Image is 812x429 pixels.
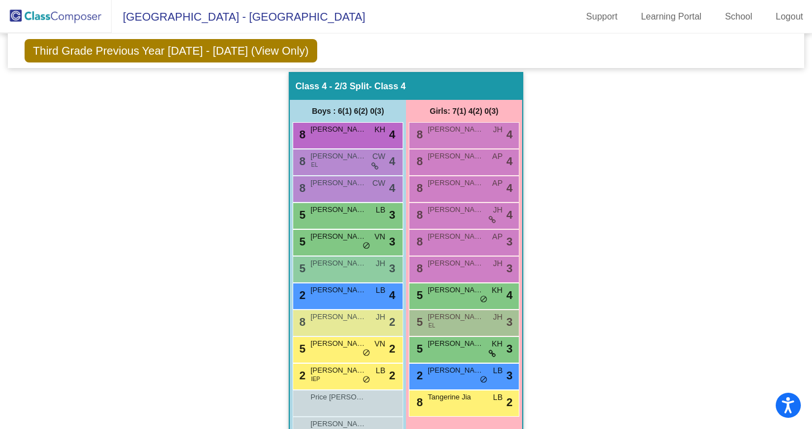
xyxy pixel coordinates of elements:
span: [GEOGRAPHIC_DATA] - [GEOGRAPHIC_DATA] [112,8,365,26]
span: KH [492,285,503,296]
span: 2 [389,340,395,357]
span: [PERSON_NAME] [311,285,366,296]
span: 4 [507,153,513,170]
span: [PERSON_NAME] [311,231,366,242]
span: 4 [507,180,513,196]
span: 8 [414,128,423,141]
span: 2 [389,314,395,330]
span: 4 [507,287,513,303]
span: 4 [389,153,395,170]
span: JH [493,258,503,269]
span: 5 [414,343,423,355]
span: CW [372,151,385,162]
span: [PERSON_NAME] [311,124,366,135]
span: 3 [507,314,513,330]
span: do_not_disturb_alt [480,375,488,384]
span: 4 [389,287,395,303]
span: KH [375,124,385,136]
span: [PERSON_NAME] [311,311,366,322]
span: 4 [389,126,395,143]
span: EL [428,321,435,330]
span: JH [493,311,503,323]
span: LB [493,392,503,403]
a: School [716,8,761,26]
span: 2 [414,369,423,382]
span: Class 4 - 2/3 Split [295,81,369,92]
span: KH [492,338,503,350]
span: 2 [389,367,395,384]
span: 8 [297,182,305,194]
span: 5 [414,289,423,301]
span: [PERSON_NAME] [428,338,484,349]
span: JH [376,258,385,269]
span: VN [375,338,385,350]
span: 8 [414,262,423,274]
span: AP [492,177,503,189]
span: 8 [414,396,423,408]
span: 5 [414,316,423,328]
span: 3 [507,260,513,277]
span: 5 [297,262,305,274]
span: [PERSON_NAME] [428,258,484,269]
span: do_not_disturb_alt [480,295,488,304]
a: Learning Portal [632,8,711,26]
span: 8 [414,182,423,194]
span: 8 [414,209,423,221]
span: [PERSON_NAME] [311,151,366,162]
span: 3 [507,367,513,384]
span: 4 [507,206,513,223]
span: Third Grade Previous Year [DATE] - [DATE] (View Only) [25,39,317,62]
span: [PERSON_NAME] [428,311,484,322]
div: Boys : 6(1) 6(2) 0(3) [290,100,406,122]
span: [PERSON_NAME] [311,365,366,376]
span: LB [376,365,385,377]
span: 8 [414,235,423,248]
span: JH [493,124,503,136]
span: 3 [507,340,513,357]
span: do_not_disturb_alt [362,349,370,358]
span: 2 [297,369,305,382]
span: 3 [507,233,513,250]
span: do_not_disturb_alt [362,375,370,384]
span: [PERSON_NAME] [311,177,366,189]
span: AP [492,151,503,162]
span: 4 [389,180,395,196]
span: JH [493,204,503,216]
span: 5 [297,235,305,248]
span: [PERSON_NAME] [428,124,484,135]
div: Girls: 7(1) 4(2) 0(3) [406,100,522,122]
span: JH [376,311,385,323]
span: 5 [297,209,305,221]
span: [PERSON_NAME] [311,338,366,349]
span: 8 [297,155,305,167]
span: [PERSON_NAME] [428,151,484,162]
span: [PERSON_NAME] [428,285,484,296]
span: [PERSON_NAME] [428,204,484,215]
span: IEP [311,375,320,383]
span: 2 [297,289,305,301]
span: [PERSON_NAME] [311,258,366,269]
span: [PERSON_NAME] [311,204,366,215]
span: [PERSON_NAME] [428,365,484,376]
span: 3 [389,206,395,223]
span: EL [311,161,318,169]
span: CW [372,177,385,189]
span: [PERSON_NAME] [428,177,484,189]
span: Price [PERSON_NAME] [311,392,366,403]
span: 8 [414,155,423,167]
a: Support [577,8,627,26]
span: 5 [297,343,305,355]
span: do_not_disturb_alt [362,242,370,250]
span: 8 [297,128,305,141]
span: 4 [507,126,513,143]
span: LB [376,204,385,216]
span: 8 [297,316,305,328]
span: 3 [389,233,395,250]
span: LB [493,365,503,377]
span: [PERSON_NAME] [428,231,484,242]
span: VN [375,231,385,243]
span: AP [492,231,503,243]
span: Tangerine Jia [428,392,484,403]
span: 2 [507,394,513,411]
span: 3 [389,260,395,277]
